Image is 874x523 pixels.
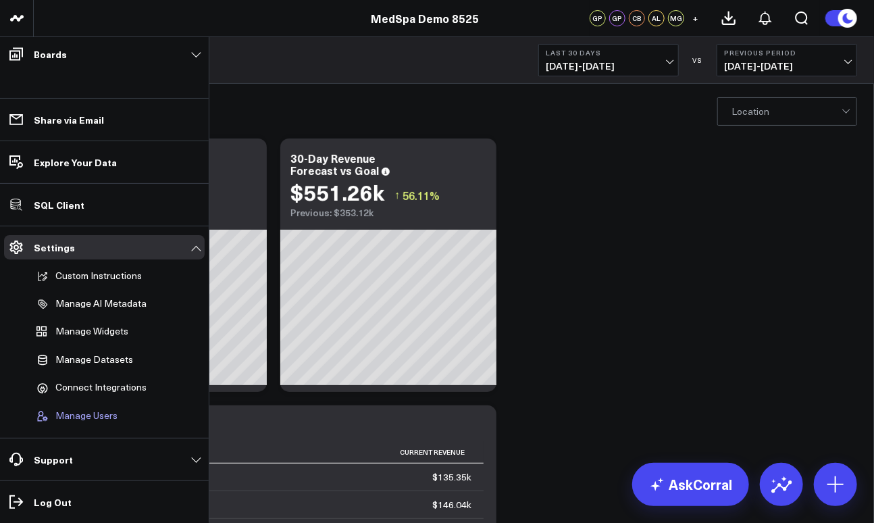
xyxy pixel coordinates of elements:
[55,326,128,338] span: Manage Widgets
[290,180,384,204] div: $551.26k
[55,382,147,394] span: Connect Integrations
[4,193,205,217] a: SQL Client
[724,61,850,72] span: [DATE] - [DATE]
[31,375,164,401] a: Connect Integrations
[538,44,679,76] button: Last 30 Days[DATE]-[DATE]
[31,347,164,373] a: Manage Datasets
[290,151,379,178] div: 30-Day Revenue Forecast vs Goal
[31,403,118,429] button: Manage Users
[55,270,142,282] p: Custom Instructions
[403,188,440,203] span: 56.11%
[34,114,104,125] p: Share via Email
[31,319,164,345] a: Manage Widgets
[609,10,625,26] div: GP
[34,497,72,507] p: Log Out
[632,463,749,506] a: AskCorral
[394,186,400,204] span: ↑
[648,10,665,26] div: AL
[688,10,704,26] button: +
[196,441,484,464] th: Current Revenue
[629,10,645,26] div: CB
[724,49,850,57] b: Previous Period
[546,49,671,57] b: Last 30 Days
[34,157,117,168] p: Explore Your Data
[55,298,147,310] p: Manage AI Metadata
[34,454,73,465] p: Support
[4,490,205,514] a: Log Out
[55,410,118,422] span: Manage Users
[34,199,84,210] p: SQL Client
[31,291,164,317] a: Manage AI Metadata
[693,14,699,23] span: +
[432,470,471,484] div: $135.35k
[686,56,710,64] div: VS
[668,10,684,26] div: MG
[371,11,480,26] a: MedSpa Demo 8525
[55,354,133,366] span: Manage Datasets
[717,44,857,76] button: Previous Period[DATE]-[DATE]
[432,498,471,512] div: $146.04k
[546,61,671,72] span: [DATE] - [DATE]
[31,264,142,289] button: Custom Instructions
[34,242,75,253] p: Settings
[34,49,67,59] p: Boards
[290,207,486,218] div: Previous: $353.12k
[590,10,606,26] div: GP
